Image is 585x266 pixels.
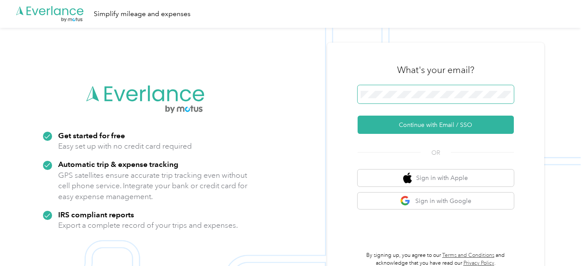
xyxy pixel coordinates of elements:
[442,252,494,259] a: Terms and Conditions
[358,170,514,186] button: apple logoSign in with Apple
[358,193,514,209] button: google logoSign in with Google
[58,131,125,140] strong: Get started for free
[58,220,238,231] p: Export a complete record of your trips and expenses.
[400,196,411,206] img: google logo
[58,170,248,202] p: GPS satellites ensure accurate trip tracking even without cell phone service. Integrate your bank...
[397,64,474,76] h3: What's your email?
[421,148,451,157] span: OR
[58,160,178,169] strong: Automatic trip & expense tracking
[358,116,514,134] button: Continue with Email / SSO
[58,210,134,219] strong: IRS compliant reports
[403,173,412,183] img: apple logo
[94,9,191,20] div: Simplify mileage and expenses
[58,141,192,152] p: Easy set up with no credit card required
